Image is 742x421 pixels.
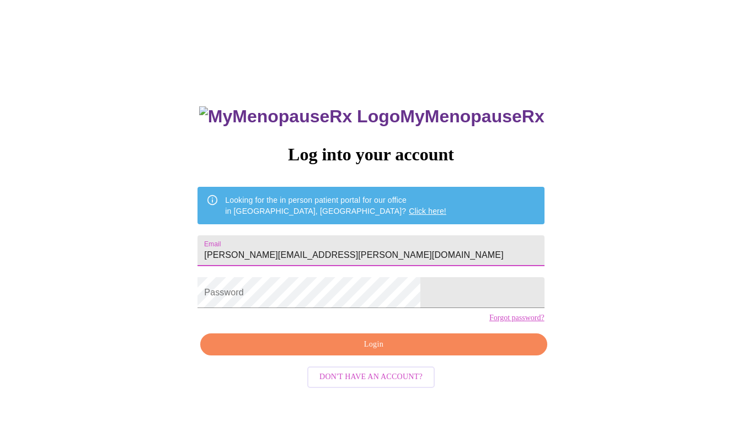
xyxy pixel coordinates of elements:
[200,333,547,356] button: Login
[213,338,534,352] span: Login
[305,371,437,381] a: Don't have an account?
[489,314,545,322] a: Forgot password?
[199,106,545,127] h3: MyMenopauseRx
[197,144,544,165] h3: Log into your account
[409,207,446,215] a: Click here!
[307,366,435,388] button: Don't have an account?
[319,370,423,384] span: Don't have an account?
[225,190,446,221] div: Looking for the in person patient portal for our office in [GEOGRAPHIC_DATA], [GEOGRAPHIC_DATA]?
[199,106,400,127] img: MyMenopauseRx Logo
